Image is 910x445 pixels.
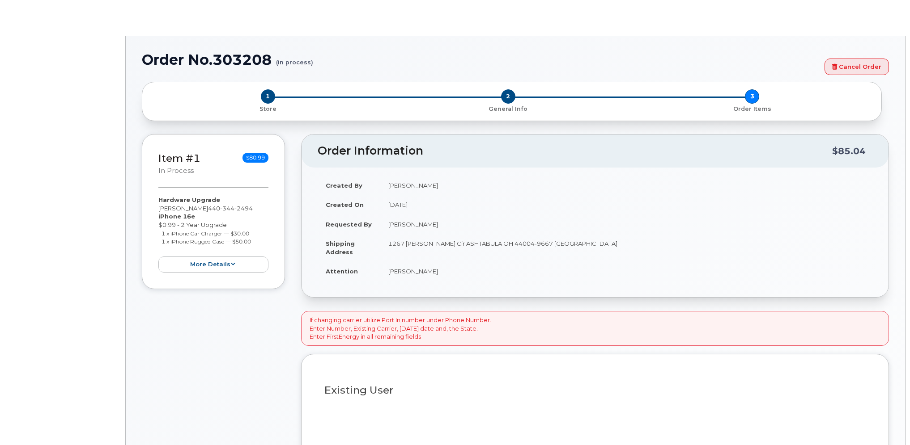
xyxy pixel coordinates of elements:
[261,89,275,104] span: 1
[234,205,253,212] span: 2494
[326,201,364,208] strong: Created On
[501,89,515,104] span: 2
[825,59,889,75] a: Cancel Order
[324,385,866,396] h3: Existing User
[380,214,872,234] td: [PERSON_NAME]
[390,105,626,113] p: General Info
[326,240,355,256] strong: Shipping Address
[386,104,630,113] a: 2 General Info
[832,143,866,160] div: $85.04
[380,195,872,214] td: [DATE]
[158,256,268,273] button: more details
[326,221,372,228] strong: Requested By
[158,196,268,273] div: [PERSON_NAME] $0.99 - 2 Year Upgrade
[158,196,220,203] strong: Hardware Upgrade
[158,152,200,164] a: Item #1
[326,268,358,275] strong: Attention
[162,238,251,245] small: 1 x iPhone Rugged Case — $50.00
[158,167,194,175] small: in process
[242,153,268,163] span: $80.99
[326,182,362,189] strong: Created By
[220,205,234,212] span: 344
[380,234,872,261] td: 1267 [PERSON_NAME] Cir ASHTABULA OH 44004-9667 [GEOGRAPHIC_DATA]
[149,104,386,113] a: 1 Store
[380,261,872,281] td: [PERSON_NAME]
[153,105,383,113] p: Store
[276,52,313,66] small: (in process)
[208,205,253,212] span: 440
[380,176,872,195] td: [PERSON_NAME]
[162,230,249,237] small: 1 x iPhone Car Charger — $30.00
[158,213,195,220] strong: iPhone 16e
[310,316,491,341] p: If changing carrier utilize Port In number under Phone Number. Enter Number, Existing Carrier, [D...
[142,52,820,67] h1: Order No.303208
[318,145,832,157] h2: Order Information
